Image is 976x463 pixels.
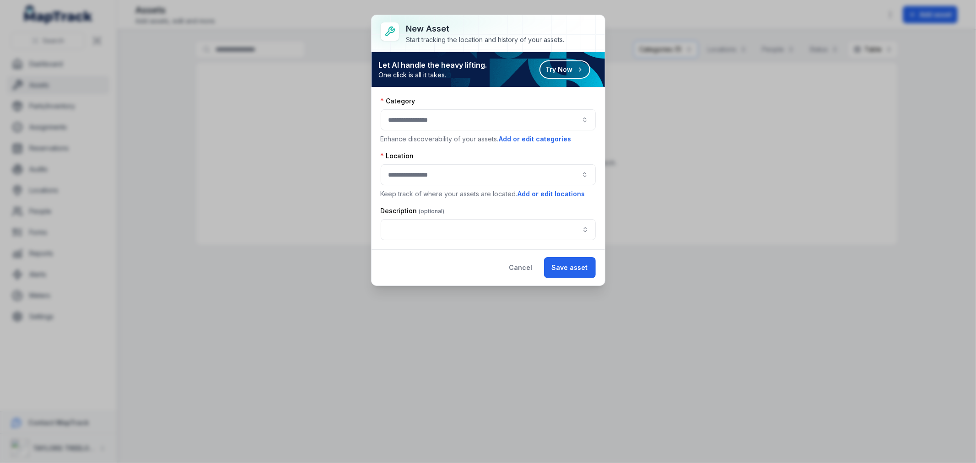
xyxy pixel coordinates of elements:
button: Try Now [539,60,590,79]
span: One click is all it takes. [379,70,487,80]
button: Add or edit locations [518,189,586,199]
h3: New asset [406,22,565,35]
button: Save asset [544,257,596,278]
label: Category [381,97,415,106]
label: Location [381,151,414,161]
p: Keep track of where your assets are located. [381,189,596,199]
label: Description [381,206,445,215]
p: Enhance discoverability of your assets. [381,134,596,144]
input: asset-add:description-label [381,219,596,240]
button: Cancel [501,257,540,278]
button: Add or edit categories [499,134,572,144]
div: Start tracking the location and history of your assets. [406,35,565,44]
strong: Let AI handle the heavy lifting. [379,59,487,70]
